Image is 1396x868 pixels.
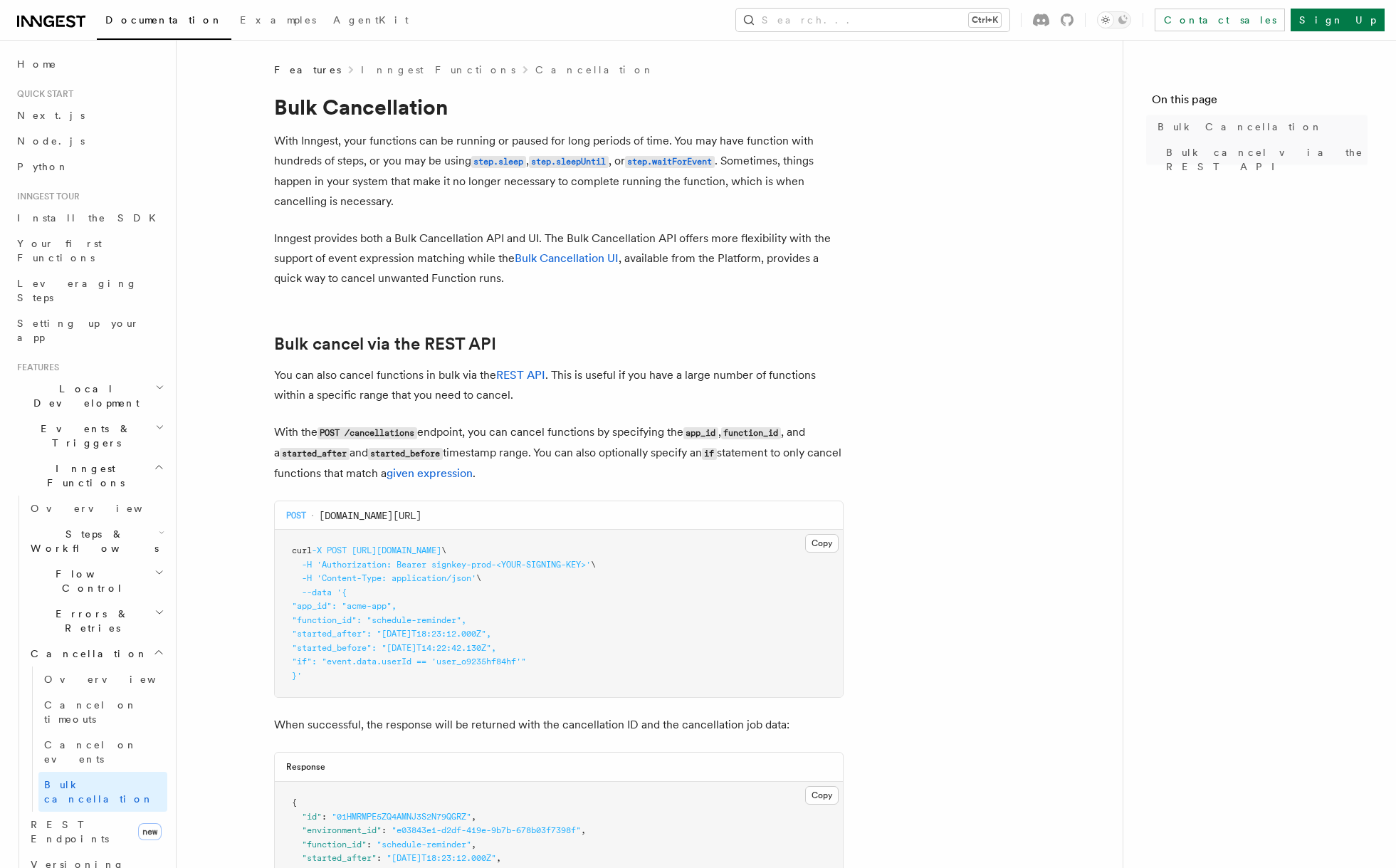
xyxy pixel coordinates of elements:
span: Errors & Retries [25,607,154,635]
span: Home [17,57,57,71]
span: , [471,812,476,822]
kbd: Ctrl+K [969,13,1001,27]
span: "01HMRMPE5ZQ4AMNJ3S2N79QGRZ" [332,812,471,822]
span: Bulk cancellation [44,779,154,805]
span: user_o9235hf84hf [436,657,516,666]
span: "started_before": "[DATE]T14:22:42.130Z", [292,643,496,653]
h1: Bulk Cancellation [274,94,844,120]
span: Leveraging Steps [17,278,137,303]
span: -H [302,560,312,570]
span: '" [516,657,526,666]
span: 'Content-Type: application/json' [317,573,476,583]
button: Copy [805,786,839,805]
span: \ [591,560,596,570]
code: started_after [280,448,350,460]
span: Bulk cancel via the REST API [1166,145,1368,174]
a: Leveraging Steps [11,271,167,310]
p: With the endpoint, you can cancel functions by specifying the , , and a and timestamp range. You ... [274,422,844,483]
span: Setting up your app [17,318,140,343]
span: Node.js [17,135,85,147]
span: Next.js [17,110,85,121]
button: Errors & Retries [25,601,167,641]
span: -H [302,573,312,583]
a: REST Endpointsnew [25,812,167,852]
span: , [471,840,476,849]
h4: On this page [1152,91,1368,114]
a: Bulk cancel via the REST API [1160,140,1368,179]
span: Inngest tour [11,191,80,202]
button: Inngest Functions [11,456,167,496]
span: : [367,840,372,849]
p: When successful, the response will be returned with the cancellation ID and the cancellation job ... [274,715,844,735]
button: Copy [805,534,839,553]
span: Cancellation [25,647,148,661]
a: Next.js [11,103,167,128]
a: Sign Up [1291,9,1385,31]
button: Cancellation [25,641,167,666]
span: Overview [44,674,191,685]
span: Overview [31,503,177,514]
a: Bulk Cancellation UI [515,251,619,265]
button: Search...Ctrl+K [736,9,1009,31]
a: Documentation [97,4,231,40]
a: Contact sales [1155,9,1285,31]
div: Cancellation [25,666,167,812]
span: "environment_id" [302,825,382,835]
span: \ [476,573,481,583]
span: { [292,798,297,807]
span: 'Authorization: Bearer signkey-prod-<YOUR-SIGNING-KEY>' [317,560,591,570]
a: Examples [231,4,325,38]
span: : [322,812,327,822]
span: [URL][DOMAIN_NAME] [352,545,441,555]
code: step.sleep [471,156,526,168]
a: Setting up your app [11,310,167,350]
span: "app_id": "acme-app", [292,601,397,611]
a: AgentKit [325,4,417,38]
p: With Inngest, your functions can be running or paused for long periods of time. You may have func... [274,131,844,211]
code: app_id [683,427,718,439]
code: step.waitForEvent [625,156,715,168]
span: '{ [337,587,347,597]
span: Features [11,362,59,373]
a: Inngest Functions [361,63,515,77]
a: Python [11,154,167,179]
a: step.sleep [471,154,526,167]
span: Flow Control [25,567,154,595]
span: "started_after" [302,853,377,863]
a: Home [11,51,167,77]
span: "if": "event.data.userId == ' [292,657,436,666]
span: Examples [240,14,316,26]
span: Documentation [105,14,223,26]
span: Your first Functions [17,238,102,263]
span: POST [327,545,347,555]
a: step.sleepUntil [529,154,609,167]
span: , [496,853,501,863]
span: }' [292,671,302,681]
a: REST API [496,368,545,382]
span: POST [286,510,306,521]
p: You can also cancel functions in bulk via the . This is useful if you have a large number of func... [274,365,844,405]
a: Overview [25,496,167,521]
a: Install the SDK [11,205,167,231]
code: if [702,448,717,460]
span: "function_id" [302,840,367,849]
span: Events & Triggers [11,422,155,450]
span: "started_after": "[DATE]T18:23:12.000Z", [292,629,491,639]
code: POST /cancellations [317,427,417,439]
span: Features [274,63,341,77]
span: \ [441,545,446,555]
span: [DOMAIN_NAME][URL] [319,508,421,523]
span: -X [312,545,322,555]
span: Install the SDK [17,212,164,224]
button: Steps & Workflows [25,521,167,561]
a: Node.js [11,128,167,154]
span: , [581,825,586,835]
span: AgentKit [333,14,409,26]
a: Bulk Cancellation [1152,114,1368,140]
span: : [377,853,382,863]
a: Bulk cancel via the REST API [274,334,496,354]
span: Cancel on timeouts [44,699,137,725]
span: REST Endpoints [31,819,109,845]
span: Inngest Functions [11,461,154,490]
span: "function_id": "schedule-reminder", [292,615,466,625]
